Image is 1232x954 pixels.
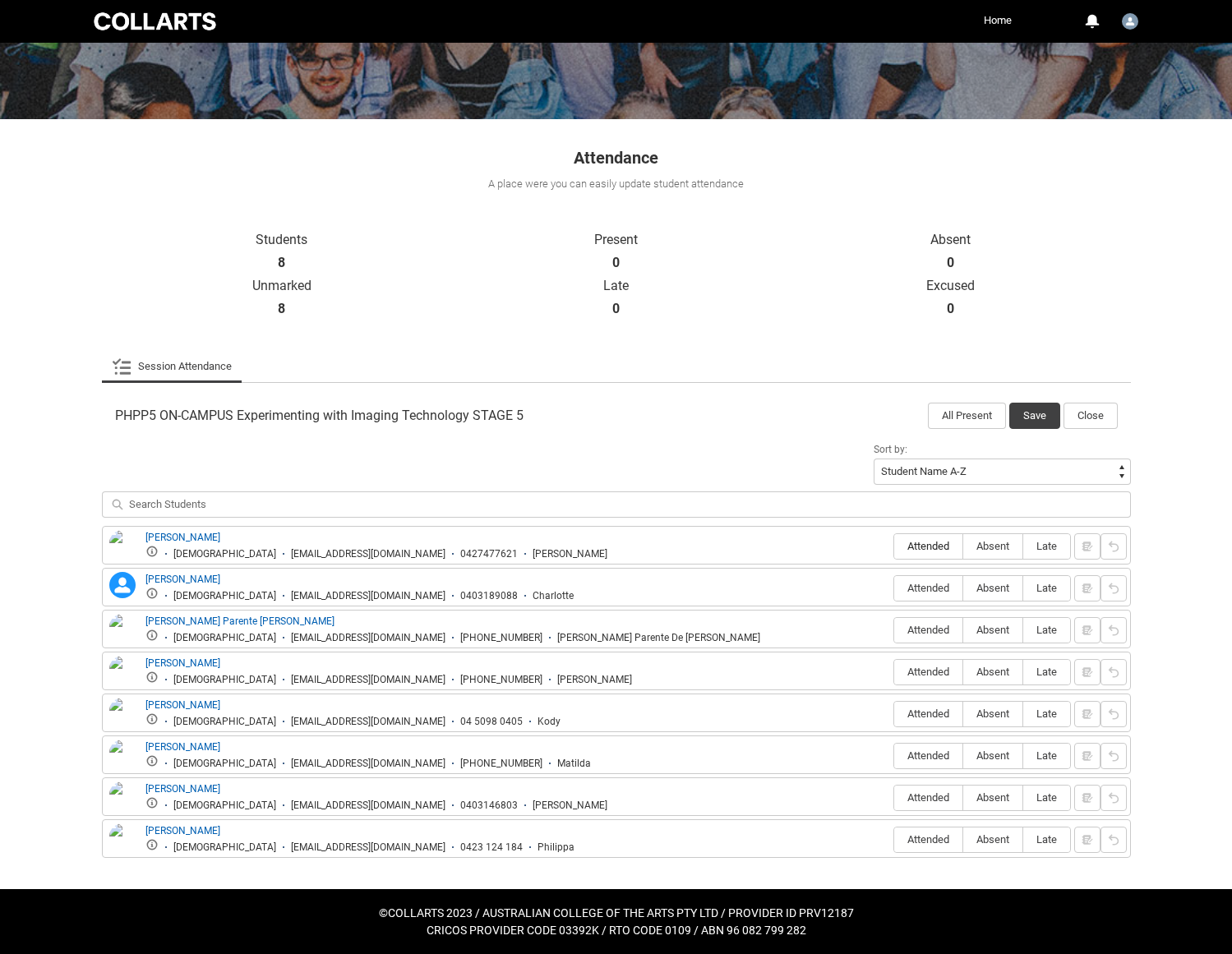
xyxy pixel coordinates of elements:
a: Home [980,8,1016,33]
span: Late [1023,833,1070,846]
div: [DEMOGRAPHIC_DATA] [173,841,276,854]
p: Present [449,232,783,248]
strong: 0 [947,255,954,271]
lightning-icon: Charlotte Coombs [109,572,136,598]
div: [PERSON_NAME] [557,674,632,686]
span: Attended [894,833,962,846]
div: [PERSON_NAME] [533,548,607,560]
span: Absent [963,707,1022,720]
strong: 8 [278,255,285,271]
span: Attendance [574,148,658,168]
span: Attended [894,707,962,720]
div: [EMAIL_ADDRESS][DOMAIN_NAME] [291,841,445,854]
div: [DEMOGRAPHIC_DATA] [173,716,276,728]
span: Late [1023,707,1070,720]
button: Reset [1100,785,1127,811]
span: Attended [894,666,962,678]
button: All Present [928,403,1006,429]
span: Attended [894,791,962,804]
button: Reset [1100,743,1127,769]
span: Late [1023,666,1070,678]
span: Absent [963,666,1022,678]
img: Faculty.nmarie [1122,13,1138,30]
span: Sort by: [874,444,907,455]
img: Kody Lane [109,698,136,734]
button: Reset [1100,701,1127,727]
p: Absent [783,232,1118,248]
strong: 0 [947,301,954,317]
a: [PERSON_NAME] [145,699,220,711]
button: Reset [1100,827,1127,853]
a: Session Attendance [112,350,232,383]
p: Students [115,232,450,248]
a: [PERSON_NAME] [145,741,220,753]
div: 0403146803 [460,800,518,812]
div: Kody [538,716,561,728]
div: Matilda [557,758,591,770]
span: Absent [963,791,1022,804]
p: Late [449,278,783,294]
div: [DEMOGRAPHIC_DATA] [173,548,276,560]
span: Late [1023,749,1070,762]
span: Absent [963,833,1022,846]
button: Close [1064,403,1118,429]
span: Absent [963,624,1022,636]
button: Reset [1100,575,1127,601]
span: Absent [963,540,1022,552]
div: A place were you can easily update student attendance [100,176,1133,192]
span: Late [1023,540,1070,552]
span: Attended [894,749,962,762]
div: 0423 124 184 [460,841,523,854]
span: Attended [894,540,962,552]
div: [PERSON_NAME] Parente De [PERSON_NAME] [557,632,760,644]
img: Philippa Jones [109,823,136,860]
span: Absent [963,582,1022,594]
a: [PERSON_NAME] [145,574,220,585]
div: [DEMOGRAPHIC_DATA] [173,674,276,686]
button: Reset [1100,659,1127,685]
div: 04 5098 0405 [460,716,523,728]
button: Reset [1100,617,1127,643]
a: [PERSON_NAME] [145,783,220,795]
span: Attended [894,624,962,636]
div: [EMAIL_ADDRESS][DOMAIN_NAME] [291,674,445,686]
div: 0403189088 [460,590,518,602]
strong: 8 [278,301,285,317]
span: Late [1023,624,1070,636]
button: User Profile Faculty.nmarie [1118,7,1142,33]
p: Unmarked [115,278,450,294]
div: [DEMOGRAPHIC_DATA] [173,758,276,770]
div: [PHONE_NUMBER] [460,632,542,644]
div: [DEMOGRAPHIC_DATA] [173,632,276,644]
div: [DEMOGRAPHIC_DATA] [173,590,276,602]
div: 0427477621 [460,548,518,560]
li: Session Attendance [102,350,242,383]
input: Search Students [102,491,1131,518]
a: [PERSON_NAME] [145,532,220,543]
div: [DEMOGRAPHIC_DATA] [173,800,276,812]
strong: 0 [612,255,620,271]
a: [PERSON_NAME] [145,657,220,669]
div: [PHONE_NUMBER] [460,674,542,686]
span: Late [1023,791,1070,804]
div: [EMAIL_ADDRESS][DOMAIN_NAME] [291,716,445,728]
div: [EMAIL_ADDRESS][DOMAIN_NAME] [291,632,445,644]
a: [PERSON_NAME] [145,825,220,836]
strong: 0 [612,301,620,317]
a: [PERSON_NAME] Parente [PERSON_NAME] [145,615,335,627]
div: [EMAIL_ADDRESS][DOMAIN_NAME] [291,800,445,812]
p: Excused [783,278,1118,294]
div: Philippa [538,841,574,854]
span: Absent [963,749,1022,762]
img: Angelina Borg [109,530,136,566]
div: [PHONE_NUMBER] [460,758,542,770]
img: Fernando Martinez Parente De La Mora [109,614,136,696]
button: Save [1009,403,1060,429]
div: [EMAIL_ADDRESS][DOMAIN_NAME] [291,548,445,560]
span: PHPP5 ON-CAMPUS Experimenting with Imaging Technology STAGE 5 [115,408,524,424]
div: [EMAIL_ADDRESS][DOMAIN_NAME] [291,590,445,602]
span: Late [1023,582,1070,594]
img: Matthew Stockwell [109,781,136,818]
div: [PERSON_NAME] [533,800,607,812]
img: Garyee Cheng [109,656,136,692]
